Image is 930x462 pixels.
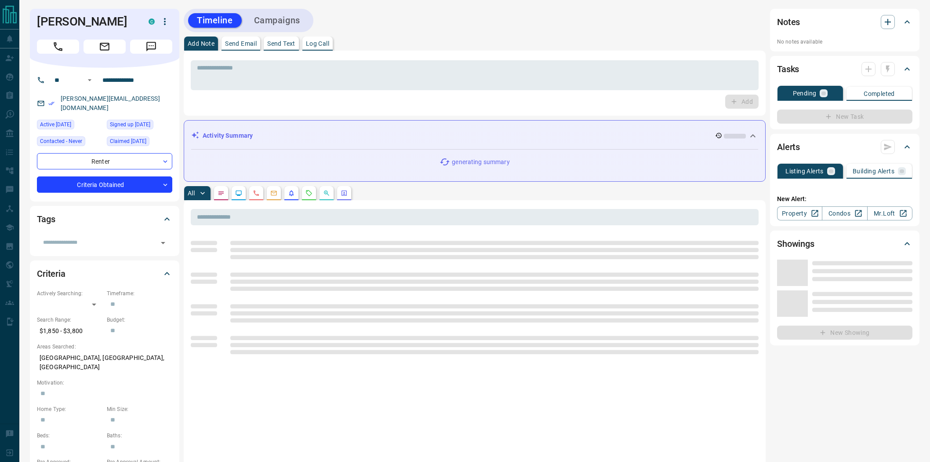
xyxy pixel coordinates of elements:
[864,91,895,97] p: Completed
[191,128,758,144] div: Activity Summary
[37,212,55,226] h2: Tags
[306,40,329,47] p: Log Call
[777,194,912,204] p: New Alert:
[107,432,172,440] p: Baths:
[37,405,102,413] p: Home Type:
[188,40,214,47] p: Add Note
[253,190,260,197] svg: Calls
[37,263,172,284] div: Criteria
[777,206,822,220] a: Property
[40,120,71,129] span: Active [DATE]
[225,40,257,47] p: Send Email
[107,405,172,413] p: Min Size:
[37,379,172,387] p: Motivation:
[40,137,82,146] span: Contacted - Never
[37,351,172,374] p: [GEOGRAPHIC_DATA], [GEOGRAPHIC_DATA], [GEOGRAPHIC_DATA]
[37,343,172,351] p: Areas Searched:
[37,120,102,132] div: Wed Aug 13 2025
[188,13,242,28] button: Timeline
[853,168,894,174] p: Building Alerts
[777,140,800,154] h2: Alerts
[37,40,79,54] span: Call
[37,324,102,338] p: $1,850 - $3,800
[288,190,295,197] svg: Listing Alerts
[245,13,309,28] button: Campaigns
[107,136,172,149] div: Mon Jun 05 2023
[305,190,312,197] svg: Requests
[777,136,912,158] div: Alerts
[110,120,150,129] span: Signed up [DATE]
[110,137,146,146] span: Claimed [DATE]
[37,316,102,324] p: Search Range:
[107,120,172,132] div: Mon Jun 05 2023
[452,158,509,167] p: generating summary
[84,40,126,54] span: Email
[37,176,172,193] div: Criteria Obtained
[867,206,912,220] a: Mr.Loft
[203,131,253,140] p: Activity Summary
[793,90,817,96] p: Pending
[323,190,330,197] svg: Opportunities
[777,15,800,29] h2: Notes
[270,190,277,197] svg: Emails
[107,316,172,324] p: Budget:
[777,38,912,46] p: No notes available
[777,59,912,80] div: Tasks
[37,267,65,281] h2: Criteria
[777,11,912,33] div: Notes
[149,18,155,25] div: condos.ca
[822,206,867,220] a: Condos
[341,190,348,197] svg: Agent Actions
[37,153,172,169] div: Renter
[37,290,102,297] p: Actively Searching:
[48,100,54,106] svg: Email Verified
[267,40,295,47] p: Send Text
[37,15,135,29] h1: [PERSON_NAME]
[235,190,242,197] svg: Lead Browsing Activity
[157,237,169,249] button: Open
[785,168,824,174] p: Listing Alerts
[37,209,172,230] div: Tags
[218,190,225,197] svg: Notes
[777,62,799,76] h2: Tasks
[130,40,172,54] span: Message
[188,190,195,196] p: All
[37,432,102,440] p: Beds:
[84,75,95,85] button: Open
[777,237,814,251] h2: Showings
[61,95,160,111] a: [PERSON_NAME][EMAIL_ADDRESS][DOMAIN_NAME]
[107,290,172,297] p: Timeframe:
[777,233,912,254] div: Showings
